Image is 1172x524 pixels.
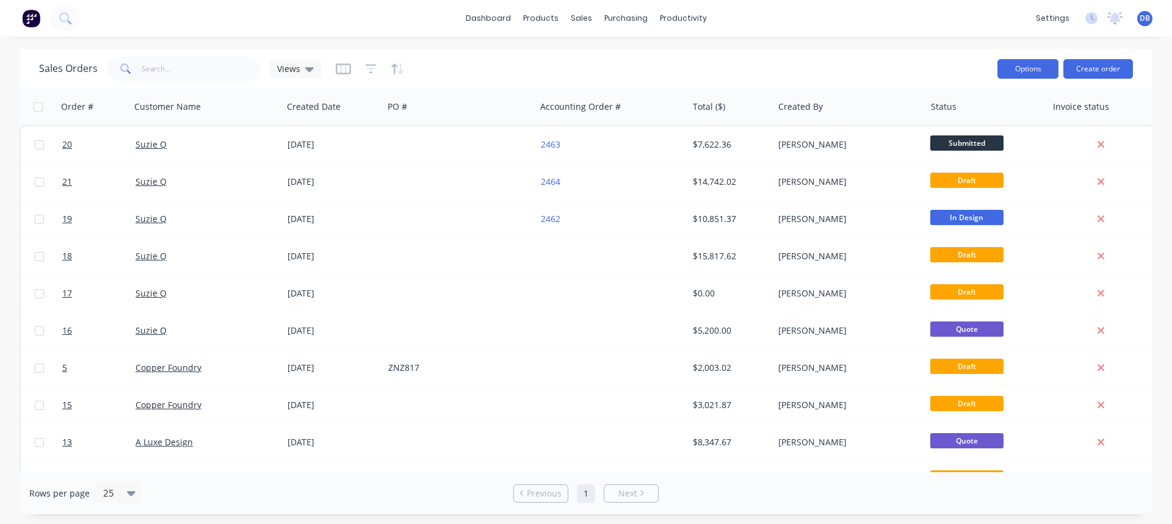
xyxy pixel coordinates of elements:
a: 17 [62,275,136,312]
button: Options [997,59,1058,79]
div: sales [565,9,598,27]
span: 16 [62,325,72,337]
div: Created Date [287,101,341,113]
span: 13 [62,436,72,448]
div: [PERSON_NAME] [778,362,914,374]
div: [PERSON_NAME] [778,138,914,151]
div: settings [1030,9,1076,27]
a: Suzie Q [136,250,167,262]
a: 20 [62,126,136,163]
img: Factory [22,9,40,27]
a: 2464 [541,176,560,187]
div: purchasing [598,9,654,27]
div: $7,622.36 [693,138,764,151]
div: Total ($) [693,101,725,113]
span: Quote [930,321,1004,337]
div: [DATE] [288,250,378,262]
span: 5 [62,362,67,374]
span: Previous [527,487,562,500]
button: Create order [1063,59,1133,79]
a: Previous page [514,487,568,500]
a: 2462 [541,213,560,224]
span: In Design [930,210,1004,225]
a: Suzie Q [136,325,167,336]
div: $14,742.02 [693,176,764,188]
span: 17 [62,287,72,300]
span: 21 [62,176,72,188]
div: [DATE] [288,362,378,374]
a: Suzie Q [136,213,167,224]
span: Next [618,487,637,500]
div: productivity [654,9,713,27]
span: Views [277,62,300,75]
div: [PERSON_NAME] [778,325,914,337]
span: 20 [62,138,72,151]
div: ZNZ817 [388,362,524,374]
a: dashboard [460,9,517,27]
span: 19 [62,213,72,225]
a: Suzie Q [136,138,167,150]
a: Copper Foundry [136,399,201,411]
div: Order # [61,101,93,113]
div: [DATE] [288,176,378,188]
a: Page 1 is your current page [577,484,595,503]
a: 21 [62,163,136,200]
div: [PERSON_NAME] [778,399,914,411]
div: [DATE] [288,287,378,300]
div: [PERSON_NAME] [778,250,914,262]
div: [DATE] [288,325,378,337]
a: 5 [62,350,136,386]
ul: Pagination [508,484,664,503]
div: $15,817.62 [693,250,764,262]
a: A Luxe Design [136,436,193,448]
div: [DATE] [288,399,378,411]
a: 15 [62,387,136,423]
div: $10,851.37 [693,213,764,225]
div: Created By [778,101,823,113]
a: 13 [62,424,136,461]
div: $2,003.02 [693,362,764,374]
div: Accounting Order # [540,101,621,113]
span: Rows per page [29,487,90,500]
div: [PERSON_NAME] [778,213,914,225]
div: $3,021.87 [693,399,764,411]
span: Draft [930,359,1004,374]
input: Search... [142,57,261,81]
span: DB [1140,13,1150,24]
div: [DATE] [288,138,378,151]
div: [DATE] [288,213,378,225]
div: PO # [388,101,407,113]
span: 15 [62,399,72,411]
a: 2463 [541,138,560,150]
div: $8,347.67 [693,436,764,448]
a: 11 [62,461,136,498]
span: Draft [930,470,1004,486]
div: [PERSON_NAME] [778,436,914,448]
div: [PERSON_NAME] [778,287,914,300]
div: products [517,9,565,27]
a: Next page [604,487,658,500]
a: 18 [62,238,136,275]
a: Suzie Q [136,287,167,299]
div: $0.00 [693,287,764,300]
div: Invoice status [1053,101,1109,113]
div: [DATE] [288,436,378,448]
div: [PERSON_NAME] [778,176,914,188]
span: Draft [930,396,1004,411]
div: Customer Name [134,101,201,113]
a: 16 [62,312,136,349]
span: 18 [62,250,72,262]
span: Draft [930,173,1004,188]
span: Quote [930,433,1004,448]
a: 19 [62,201,136,237]
span: Draft [930,284,1004,300]
a: Suzie Q [136,176,167,187]
span: Draft [930,247,1004,262]
h1: Sales Orders [39,63,98,74]
span: Submitted [930,135,1004,151]
div: $5,200.00 [693,325,764,337]
a: Copper Foundry [136,362,201,373]
div: Status [931,101,957,113]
